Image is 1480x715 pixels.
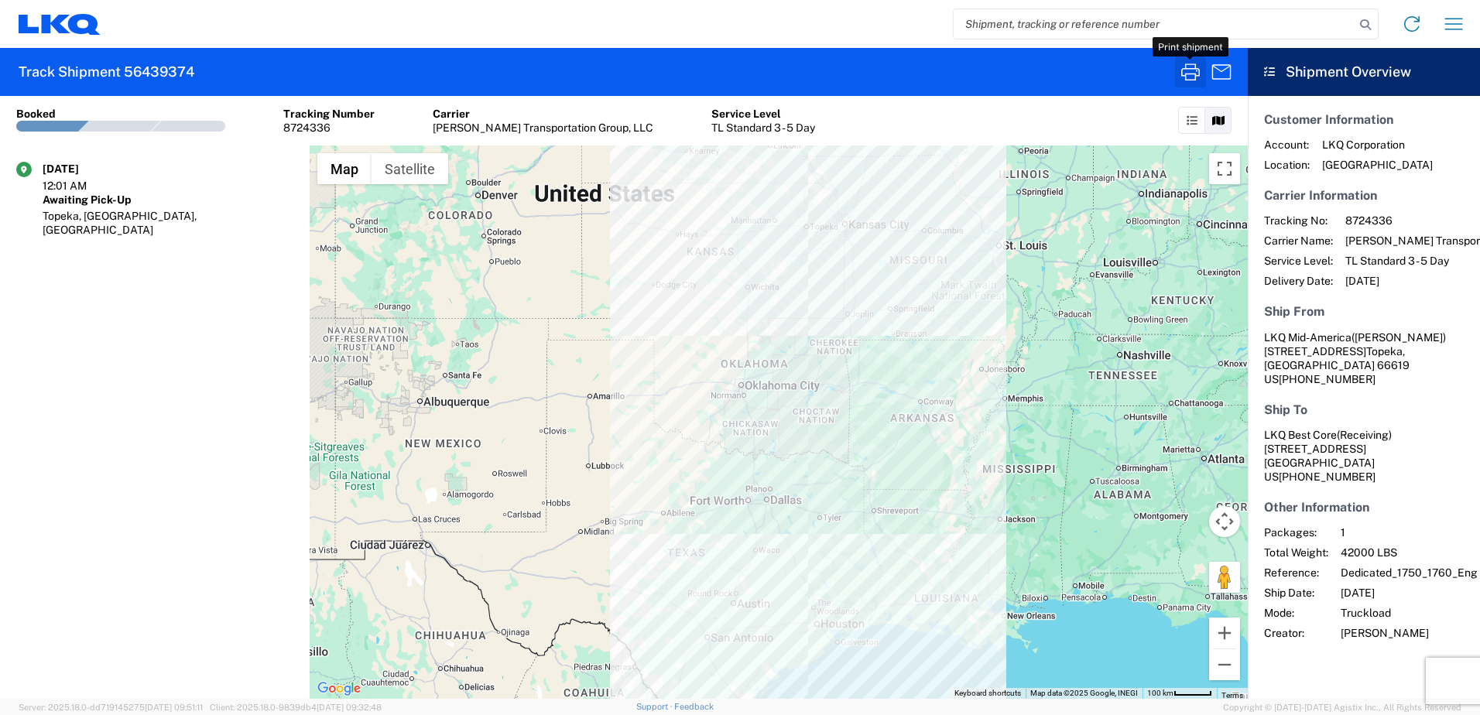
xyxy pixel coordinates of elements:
[954,9,1355,39] input: Shipment, tracking or reference number
[1264,112,1464,127] h5: Customer Information
[1264,606,1328,620] span: Mode:
[711,121,815,135] div: TL Standard 3 - 5 Day
[433,121,653,135] div: [PERSON_NAME] Transportation Group, LLC
[1264,214,1333,227] span: Tracking No:
[145,703,203,712] span: [DATE] 09:51:11
[1143,688,1217,699] button: Map Scale: 100 km per 46 pixels
[1030,689,1138,697] span: Map data ©2025 Google, INEGI
[283,121,375,135] div: 8724336
[1322,138,1433,152] span: LKQ Corporation
[1221,691,1243,700] a: Terms
[283,107,375,121] div: Tracking Number
[1264,188,1464,203] h5: Carrier Information
[1322,158,1433,172] span: [GEOGRAPHIC_DATA]
[1209,506,1240,537] button: Map camera controls
[372,153,448,184] button: Show satellite imagery
[43,179,120,193] div: 12:01 AM
[317,703,382,712] span: [DATE] 09:32:48
[1264,304,1464,319] h5: Ship From
[43,209,293,237] div: Topeka, [GEOGRAPHIC_DATA], [GEOGRAPHIC_DATA]
[711,107,815,121] div: Service Level
[1264,626,1328,640] span: Creator:
[1264,345,1366,357] span: [STREET_ADDRESS]
[433,107,653,121] div: Carrier
[1264,234,1333,248] span: Carrier Name:
[1264,331,1352,344] span: LKQ Mid-America
[1264,158,1310,172] span: Location:
[1209,562,1240,593] button: Drag Pegman onto the map to open Street View
[1264,586,1328,600] span: Ship Date:
[1352,331,1446,344] span: ([PERSON_NAME])
[1279,470,1376,483] span: [PHONE_NUMBER]
[313,679,365,699] img: Google
[1264,525,1328,539] span: Packages:
[19,63,194,81] h2: Track Shipment 56439374
[43,162,120,176] div: [DATE]
[1209,617,1240,648] button: Zoom in
[43,193,293,207] div: Awaiting Pick-Up
[1337,429,1392,441] span: (Receiving)
[1248,48,1480,96] header: Shipment Overview
[1279,373,1376,385] span: [PHONE_NUMBER]
[1264,330,1464,386] address: Topeka, [GEOGRAPHIC_DATA] 66619 US
[1264,254,1333,268] span: Service Level:
[1264,546,1328,559] span: Total Weight:
[1264,274,1333,288] span: Delivery Date:
[1147,689,1173,697] span: 100 km
[16,107,56,121] div: Booked
[1264,566,1328,580] span: Reference:
[1209,649,1240,680] button: Zoom out
[1264,428,1464,484] address: [GEOGRAPHIC_DATA] US
[1264,429,1392,455] span: LKQ Best Core [STREET_ADDRESS]
[313,679,365,699] a: Open this area in Google Maps (opens a new window)
[674,702,714,711] a: Feedback
[317,153,372,184] button: Show street map
[1264,500,1464,515] h5: Other Information
[19,703,203,712] span: Server: 2025.18.0-dd719145275
[636,702,675,711] a: Support
[1223,700,1461,714] span: Copyright © [DATE]-[DATE] Agistix Inc., All Rights Reserved
[954,688,1021,699] button: Keyboard shortcuts
[1209,153,1240,184] button: Toggle fullscreen view
[210,703,382,712] span: Client: 2025.18.0-9839db4
[1264,402,1464,417] h5: Ship To
[1264,138,1310,152] span: Account:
